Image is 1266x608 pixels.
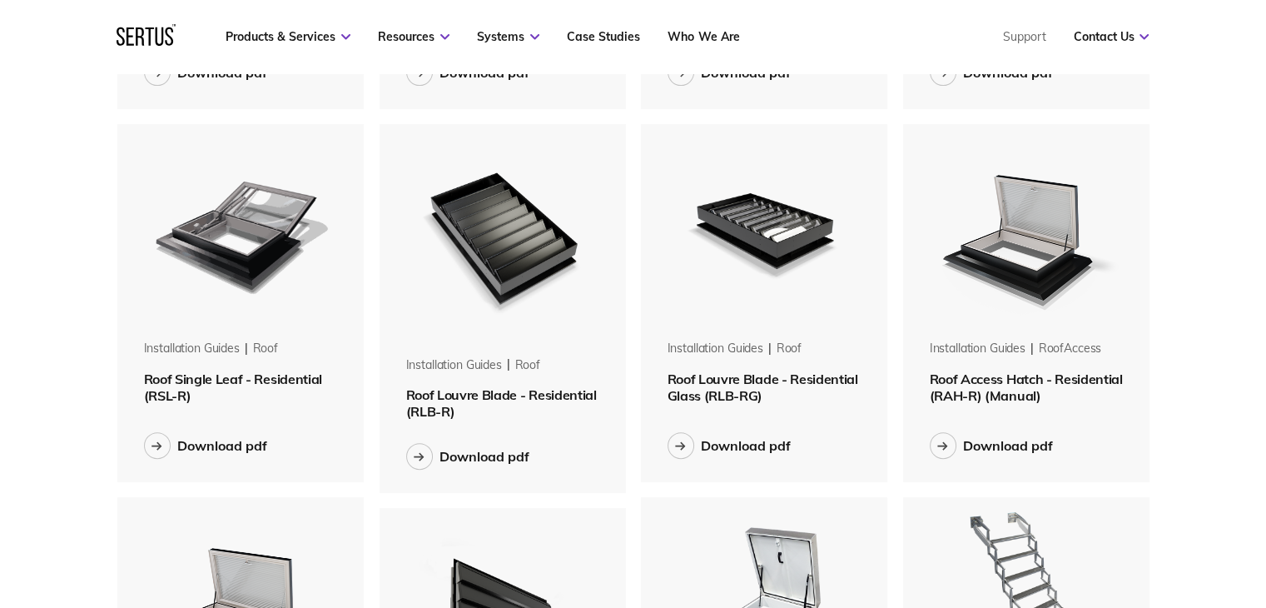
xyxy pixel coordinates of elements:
a: Contact Us [1073,29,1149,44]
span: Roof Louvre Blade - Residential (RLB-R) [406,386,597,420]
div: Installation Guides [930,341,1025,357]
button: Download pdf [406,443,529,470]
div: Download pdf [963,437,1053,454]
button: Download pdf [930,432,1053,459]
a: Products & Services [226,29,350,44]
div: roof [777,341,802,357]
span: Roof Single Leaf - Residential (RSL-R) [144,371,322,404]
a: Resources [378,29,449,44]
div: roof [253,341,278,357]
a: Systems [477,29,539,44]
div: roof [515,357,540,374]
button: Download pdf [668,432,791,459]
div: Installation Guides [668,341,763,357]
span: Roof Access Hatch - Residential (RAH-R) (Manual) [930,371,1123,404]
div: Installation Guides [406,357,502,374]
span: Roof Louvre Blade - Residential Glass (RLB-RG) [668,371,858,404]
div: Download pdf [439,448,529,465]
a: Support [1002,29,1045,44]
div: roofAccess [1039,341,1102,357]
div: Installation Guides [144,341,240,357]
a: Case Studies [567,29,640,44]
div: Download pdf [177,437,267,454]
div: Download pdf [701,437,791,454]
button: Download pdf [144,432,267,459]
a: Who We Are [668,29,739,44]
